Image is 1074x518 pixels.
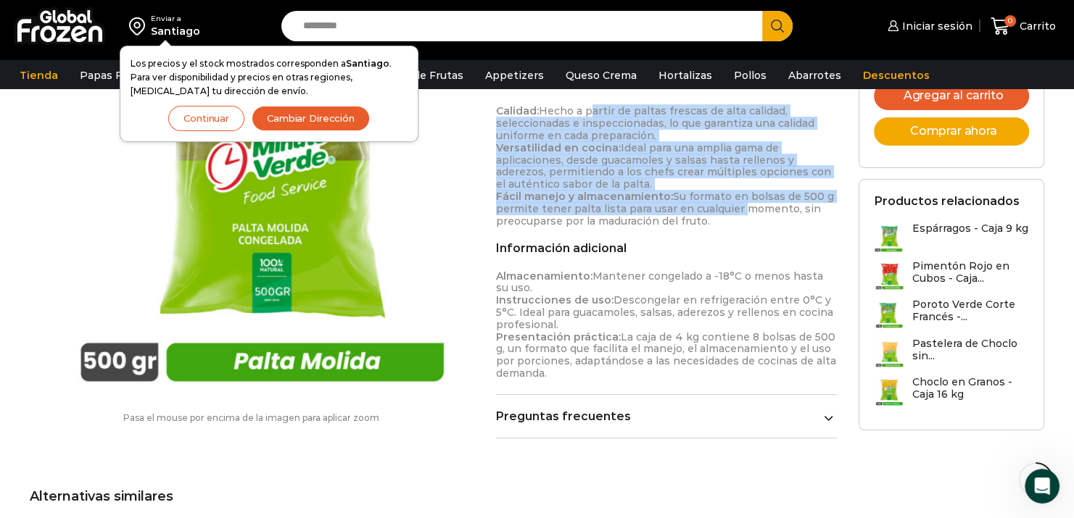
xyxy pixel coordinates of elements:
[874,117,1029,146] button: Comprar ahora
[558,62,644,89] a: Queso Crema
[67,1,465,398] div: 1 / 2
[496,241,838,255] h2: Información adicional
[496,270,592,283] strong: Almacenamiento:
[912,338,1029,362] h3: Pastelera de Choclo sin...
[874,194,1019,208] h2: Productos relacionados
[987,9,1059,43] a: 0 Carrito
[252,106,370,131] button: Cambiar Dirección
[874,82,1029,110] button: Agregar al carrito
[912,260,1029,285] h3: Pimentón Rojo en Cubos - Caja...
[1025,469,1059,504] iframe: Intercom live chat
[496,330,621,343] strong: Presentación práctica:
[496,190,673,203] strong: Fácil manejo y almacenamiento:
[912,298,1029,323] h3: Poroto Verde Corte Francés -...
[129,14,151,38] img: address-field-icon.svg
[856,62,937,89] a: Descuentos
[29,413,474,423] p: Pasa el mouse por encima de la imagen para aplicar zoom
[651,62,719,89] a: Hortalizas
[727,62,774,89] a: Pollos
[496,409,838,423] a: Preguntas frecuentes
[496,293,614,306] strong: Instrucciones de uso:
[899,19,972,33] span: Iniciar sesión
[874,222,1028,253] a: Espárragos - Caja 9 kg
[478,62,551,89] a: Appetizers
[762,11,793,41] button: Search button
[496,104,539,117] strong: Calidad:
[884,12,972,41] a: Iniciar sesión
[874,338,1029,369] a: Pastelera de Choclo sin...
[346,58,389,69] strong: Santiago
[781,62,848,89] a: Abarrotes
[67,1,465,398] img: palta-molida
[1016,19,1056,33] span: Carrito
[131,57,408,99] p: Los precios y el stock mostrados corresponden a . Para ver disponibilidad y precios en otras regi...
[1004,15,1016,27] span: 0
[912,222,1028,235] h3: Espárragos - Caja 9 kg
[373,62,471,89] a: Pulpa de Frutas
[151,24,200,38] div: Santiago
[496,270,838,380] p: Mantener congelado a -18°C o menos hasta su uso. Descongelar en refrigeración entre 0°C y 5°C. Id...
[874,260,1029,291] a: Pimentón Rojo en Cubos - Caja...
[496,105,838,227] p: Hecho a partir de paltas frescas de alta calidad, seleccionadas e inspeccionadas, lo que garantiz...
[73,62,153,89] a: Papas Fritas
[151,14,200,24] div: Enviar a
[912,376,1029,401] h3: Choclo en Granos - Caja 16 kg
[12,62,65,89] a: Tienda
[874,376,1029,407] a: Choclo en Granos - Caja 16 kg
[30,488,173,504] span: Alternativas similares
[496,141,621,154] strong: Versatilidad en cocina:
[874,298,1029,330] a: Poroto Verde Corte Francés -...
[168,106,244,131] button: Continuar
